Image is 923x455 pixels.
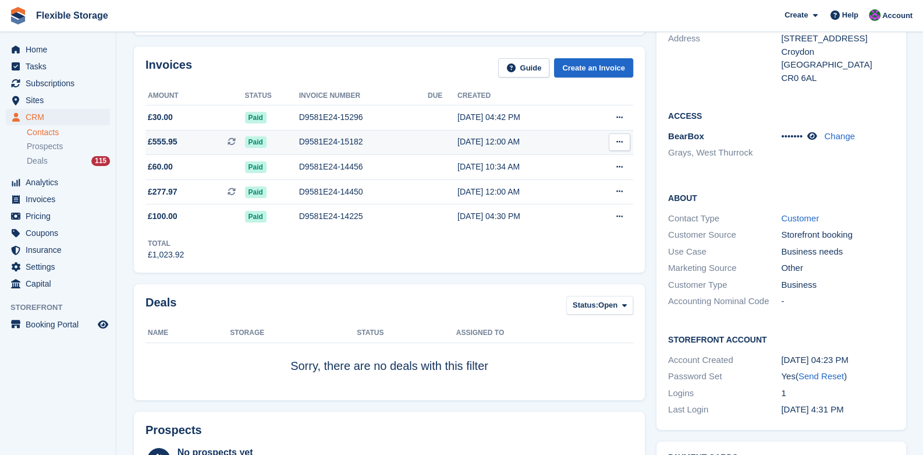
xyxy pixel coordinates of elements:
[6,92,110,108] a: menu
[842,9,858,21] span: Help
[6,109,110,125] a: menu
[668,146,781,160] li: Grays, West Thurrock
[299,210,428,223] div: D9581E24-14225
[299,186,428,198] div: D9581E24-14450
[796,371,847,381] span: ( )
[668,110,894,121] h2: Access
[781,72,894,85] div: CR0 6AL
[145,58,192,77] h2: Invoices
[6,316,110,333] a: menu
[668,32,781,84] div: Address
[781,45,894,59] div: Croydon
[148,136,177,148] span: £555.95
[668,228,781,242] div: Customer Source
[457,161,584,173] div: [DATE] 10:34 AM
[781,404,843,414] time: 2025-07-30 15:31:49 UTC
[668,192,894,203] h2: About
[781,245,894,259] div: Business needs
[91,156,110,166] div: 115
[27,155,110,167] a: Deals 115
[9,7,27,24] img: stora-icon-8386f47178a22dfd0bd8f6a31ec36ba5ce8667c1dd55bd0f319d3a0aa187defe.svg
[6,58,110,75] a: menu
[96,318,110,331] a: Preview store
[781,213,819,223] a: Customer
[6,75,110,91] a: menu
[26,109,95,125] span: CRM
[148,111,173,124] span: £30.00
[299,136,428,148] div: D9581E24-15182
[299,87,428,105] th: Invoice number
[245,161,267,173] span: Paid
[27,140,110,153] a: Prospects
[824,131,855,141] a: Change
[148,249,184,261] div: £1,023.92
[781,228,894,242] div: Storefront booking
[566,296,633,315] button: Status: Open
[6,191,110,207] a: menu
[357,324,456,343] th: Status
[26,75,95,91] span: Subscriptions
[781,58,894,72] div: [GEOGRAPHIC_DATA]
[781,387,894,400] div: 1
[781,278,894,292] div: Business
[6,259,110,275] a: menu
[457,186,584,198] div: [DATE] 12:00 AM
[668,278,781,292] div: Customer Type
[781,354,894,367] div: [DATE] 04:23 PM
[781,295,894,308] div: -
[457,87,584,105] th: Created
[148,186,177,198] span: £277.97
[457,210,584,223] div: [DATE] 04:30 PM
[26,58,95,75] span: Tasks
[26,92,95,108] span: Sites
[668,212,781,225] div: Contact Type
[148,210,177,223] span: £100.00
[668,354,781,367] div: Account Created
[26,225,95,241] span: Coupons
[230,324,357,343] th: Storage
[869,9,881,21] img: Daniel Douglas
[245,211,267,223] span: Paid
[26,191,95,207] span: Invoices
[456,324,633,343] th: Assigned to
[148,238,184,249] div: Total
[299,111,428,124] div: D9581E24-15296
[6,276,110,292] a: menu
[26,259,95,275] span: Settings
[668,333,894,345] h2: Storefront Account
[598,299,617,311] span: Open
[299,161,428,173] div: D9581E24-14456
[784,9,808,21] span: Create
[6,208,110,224] a: menu
[781,32,894,45] div: [STREET_ADDRESS]
[781,131,803,141] span: •••••••
[245,136,267,148] span: Paid
[798,371,844,381] a: Send Reset
[27,156,48,167] span: Deals
[145,324,230,343] th: Name
[781,370,894,383] div: Yes
[26,208,95,224] span: Pricing
[668,370,781,383] div: Password Set
[148,161,173,173] span: £60.00
[781,262,894,275] div: Other
[6,41,110,58] a: menu
[245,186,267,198] span: Paid
[245,112,267,124] span: Paid
[573,299,598,311] span: Status:
[457,111,584,124] div: [DATE] 04:42 PM
[668,262,781,275] div: Marketing Source
[26,316,95,333] span: Booking Portal
[26,174,95,191] span: Analytics
[26,242,95,258] span: Insurance
[6,225,110,241] a: menu
[10,302,116,313] span: Storefront
[668,131,704,141] span: BearBox
[668,245,781,259] div: Use Case
[428,87,457,105] th: Due
[668,387,781,400] div: Logins
[245,87,299,105] th: Status
[26,276,95,292] span: Capital
[145,87,245,105] th: Amount
[26,41,95,58] span: Home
